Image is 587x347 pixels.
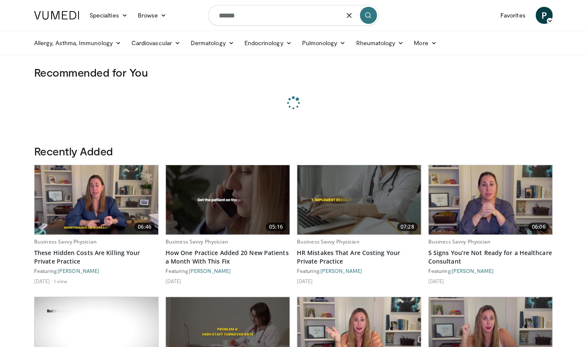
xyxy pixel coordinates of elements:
[297,34,351,52] a: Pulmonology
[452,268,494,274] a: [PERSON_NAME]
[166,165,290,235] img: 91028a78-7887-4b73-aa20-d4fc93d7df92.620x360_q85_upscale.jpg
[239,34,297,52] a: Endocrinology
[34,267,159,274] div: Featuring:
[166,267,290,274] div: Featuring:
[495,7,531,24] a: Favorites
[428,267,553,274] div: Featuring:
[166,278,182,284] li: [DATE]
[34,144,553,158] h3: Recently Added
[297,267,421,274] div: Featuring:
[166,238,228,245] a: Business Savvy Physician
[189,268,231,274] a: [PERSON_NAME]
[297,238,360,245] a: Business Savvy Physician
[428,249,553,266] a: 5 Signs You’re Not Ready for a Healthcare Consultant
[54,278,68,284] li: 1 view
[126,34,186,52] a: Cardiovascular
[529,223,549,231] span: 06:06
[428,278,445,284] li: [DATE]
[166,165,290,235] a: 05:16
[409,34,442,52] a: More
[84,7,133,24] a: Specialties
[34,11,79,20] img: VuMedi Logo
[297,165,421,235] a: 07:28
[428,238,491,245] a: Business Savvy Physician
[134,223,155,231] span: 06:46
[34,278,52,284] li: [DATE]
[133,7,172,24] a: Browse
[397,223,418,231] span: 07:28
[29,34,126,52] a: Allergy, Asthma, Immunology
[266,223,286,231] span: 05:16
[297,165,421,235] img: da0e661b-3178-4e6d-891c-fa74c539f1a2.620x360_q85_upscale.jpg
[186,34,239,52] a: Dermatology
[166,249,290,266] a: How One Practice Added 20 New Patients a Month With This Fix
[429,165,552,235] img: 1de15646-4fd7-4918-bc41-5b3e99d341ba.620x360_q85_upscale.jpg
[536,7,553,24] a: P
[429,165,552,235] a: 06:06
[35,165,158,235] img: 5868add3-d917-4a99-95fc-689fa2374450.620x360_q85_upscale.jpg
[208,5,379,26] input: Search topics, interventions
[34,66,553,79] h3: Recommended for You
[58,268,99,274] a: [PERSON_NAME]
[351,34,409,52] a: Rheumatology
[34,238,97,245] a: Business Savvy Physician
[320,268,362,274] a: [PERSON_NAME]
[297,278,313,284] li: [DATE]
[35,165,158,235] a: 06:46
[34,249,159,266] a: These Hidden Costs Are Killing Your Private Practice
[297,249,421,266] a: HR Mistakes That Are Costing Your Private Practice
